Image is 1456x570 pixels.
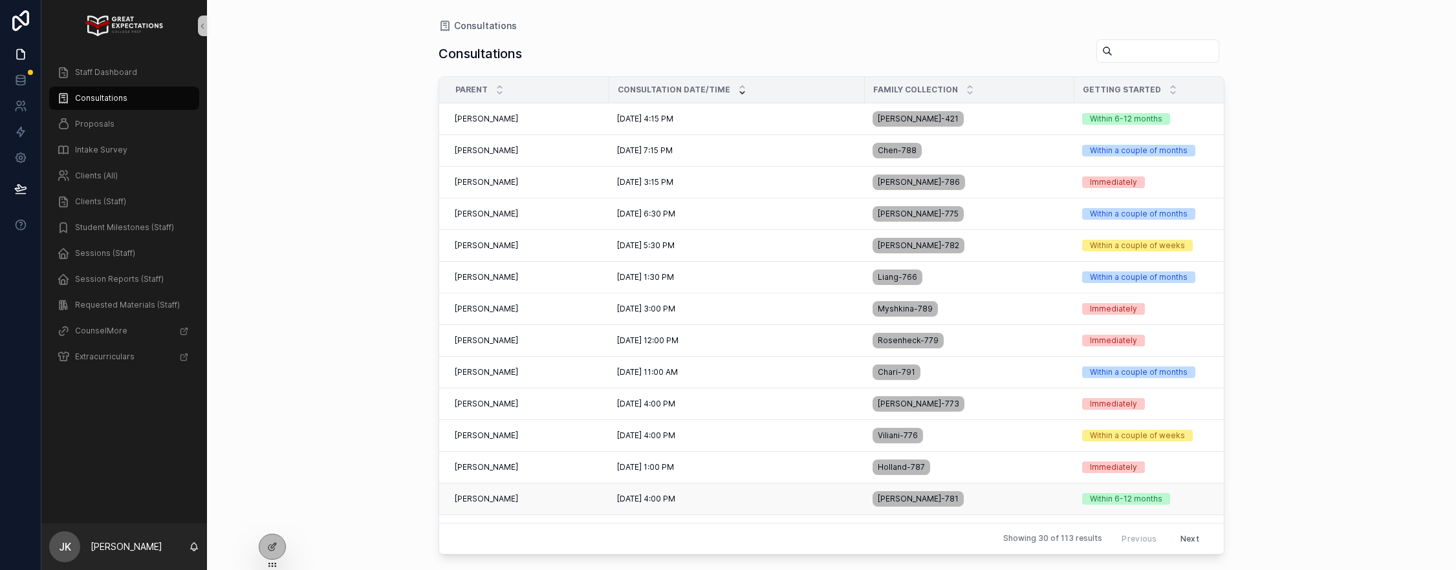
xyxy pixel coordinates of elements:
[617,399,857,409] a: [DATE] 4:00 PM
[1090,398,1137,410] div: Immediately
[617,399,675,409] span: [DATE] 4:00 PM
[617,177,673,187] span: [DATE] 3:15 PM
[75,352,135,362] span: Extracurriculars
[75,196,126,207] span: Clients (Staff)
[49,61,199,84] a: Staff Dashboard
[455,430,518,441] span: [PERSON_NAME]
[455,209,602,219] a: [PERSON_NAME]
[617,177,857,187] a: [DATE] 3:15 PM
[49,112,199,136] a: Proposals
[455,114,518,124] span: [PERSON_NAME]
[873,109,1067,129] a: [PERSON_NAME]-421
[41,52,207,385] div: scrollable content
[455,85,488,95] span: Parent
[878,240,959,251] span: [PERSON_NAME]-782
[75,274,164,284] span: Session Reports (Staff)
[75,67,137,78] span: Staff Dashboard
[617,114,857,124] a: [DATE] 4:15 PM
[455,367,602,377] a: [PERSON_NAME]
[873,267,1067,288] a: Liang-766
[617,335,857,346] a: [DATE] 12:00 PM
[617,430,675,441] span: [DATE] 4:00 PM
[1090,113,1162,125] div: Within 6-12 months
[49,164,199,187] a: Clients (All)
[49,293,199,317] a: Requested Materials (Staff)
[75,222,174,233] span: Student Milestones (Staff)
[873,330,1067,351] a: Rosenheck-779
[455,114,602,124] a: [PERSON_NAME]
[1082,398,1235,410] a: Immediately
[439,45,522,63] h1: Consultations
[455,272,518,282] span: [PERSON_NAME]
[617,304,675,314] span: [DATE] 3:00 PM
[49,242,199,265] a: Sessions (Staff)
[617,462,674,472] span: [DATE] 1:00 PM
[1082,113,1235,125] a: Within 6-12 months
[455,462,602,472] a: [PERSON_NAME]
[75,145,127,155] span: Intake Survey
[873,235,1067,256] a: [PERSON_NAME]-782
[455,145,518,156] span: [PERSON_NAME]
[455,209,518,219] span: [PERSON_NAME]
[878,114,959,124] span: [PERSON_NAME]-421
[59,539,71,554] span: JK
[1082,461,1235,473] a: Immediately
[873,299,1067,319] a: Myshkina-789
[75,119,114,129] span: Proposals
[617,462,857,472] a: [DATE] 1:00 PM
[1082,366,1235,378] a: Within a couple of months
[617,272,674,282] span: [DATE] 1:30 PM
[75,248,135,259] span: Sessions (Staff)
[455,177,518,187] span: [PERSON_NAME]
[49,216,199,239] a: Student Milestones (Staff)
[1090,461,1137,473] div: Immediately
[878,145,917,156] span: Chen-788
[75,93,127,103] span: Consultations
[455,240,602,251] a: [PERSON_NAME]
[91,540,162,553] p: [PERSON_NAME]
[1082,271,1235,283] a: Within a couple of months
[49,345,199,368] a: Extracurriculars
[873,140,1067,161] a: Chen-788
[617,494,675,504] span: [DATE] 4:00 PM
[455,177,602,187] a: [PERSON_NAME]
[49,87,199,110] a: Consultations
[1082,240,1235,251] a: Within a couple of weeks
[1003,534,1102,544] span: Showing 30 of 113 results
[618,85,730,95] span: Consultation Date/Time
[878,304,933,314] span: Myshkina-789
[1082,430,1235,441] a: Within a couple of weeks
[878,209,959,219] span: [PERSON_NAME]-775
[49,319,199,343] a: CounselMore
[1090,303,1137,315] div: Immediately
[455,335,602,346] a: [PERSON_NAME]
[617,304,857,314] a: [DATE] 3:00 PM
[617,114,673,124] span: [DATE] 4:15 PM
[1090,493,1162,505] div: Within 6-12 months
[873,425,1067,446] a: Viliani-776
[617,367,857,377] a: [DATE] 11:00 AM
[1090,366,1188,378] div: Within a couple of months
[1082,145,1235,156] a: Within a couple of months
[873,394,1067,414] a: [PERSON_NAME]-773
[878,462,925,472] span: Holland-787
[455,399,518,409] span: [PERSON_NAME]
[439,19,517,32] a: Consultations
[1090,271,1188,283] div: Within a couple of months
[617,272,857,282] a: [DATE] 1:30 PM
[75,326,127,336] span: CounselMore
[1090,145,1188,156] div: Within a couple of months
[878,399,959,409] span: [PERSON_NAME]-773
[455,462,518,472] span: [PERSON_NAME]
[873,204,1067,224] a: [PERSON_NAME]-775
[1082,335,1235,346] a: Immediately
[1171,529,1208,549] button: Next
[1090,430,1185,441] div: Within a couple of weeks
[455,145,602,156] a: [PERSON_NAME]
[873,520,1067,541] a: Kaychian-790
[455,240,518,251] span: [PERSON_NAME]
[873,85,958,95] span: Family collection
[49,190,199,213] a: Clients (Staff)
[878,272,917,282] span: Liang-766
[75,300,180,310] span: Requested Materials (Staff)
